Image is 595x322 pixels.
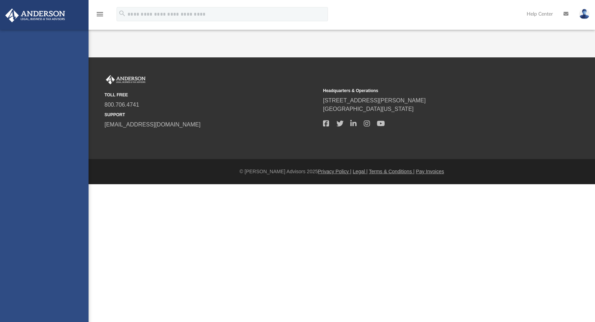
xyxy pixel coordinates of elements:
[118,10,126,17] i: search
[104,92,318,98] small: TOLL FREE
[323,106,414,112] a: [GEOGRAPHIC_DATA][US_STATE]
[579,9,590,19] img: User Pic
[323,97,426,103] a: [STREET_ADDRESS][PERSON_NAME]
[318,169,352,174] a: Privacy Policy |
[353,169,368,174] a: Legal |
[96,10,104,18] i: menu
[323,87,537,94] small: Headquarters & Operations
[3,9,67,22] img: Anderson Advisors Platinum Portal
[96,13,104,18] a: menu
[104,75,147,84] img: Anderson Advisors Platinum Portal
[104,112,318,118] small: SUPPORT
[416,169,444,174] a: Pay Invoices
[89,168,595,175] div: © [PERSON_NAME] Advisors 2025
[369,169,415,174] a: Terms & Conditions |
[104,102,139,108] a: 800.706.4741
[104,122,200,128] a: [EMAIL_ADDRESS][DOMAIN_NAME]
